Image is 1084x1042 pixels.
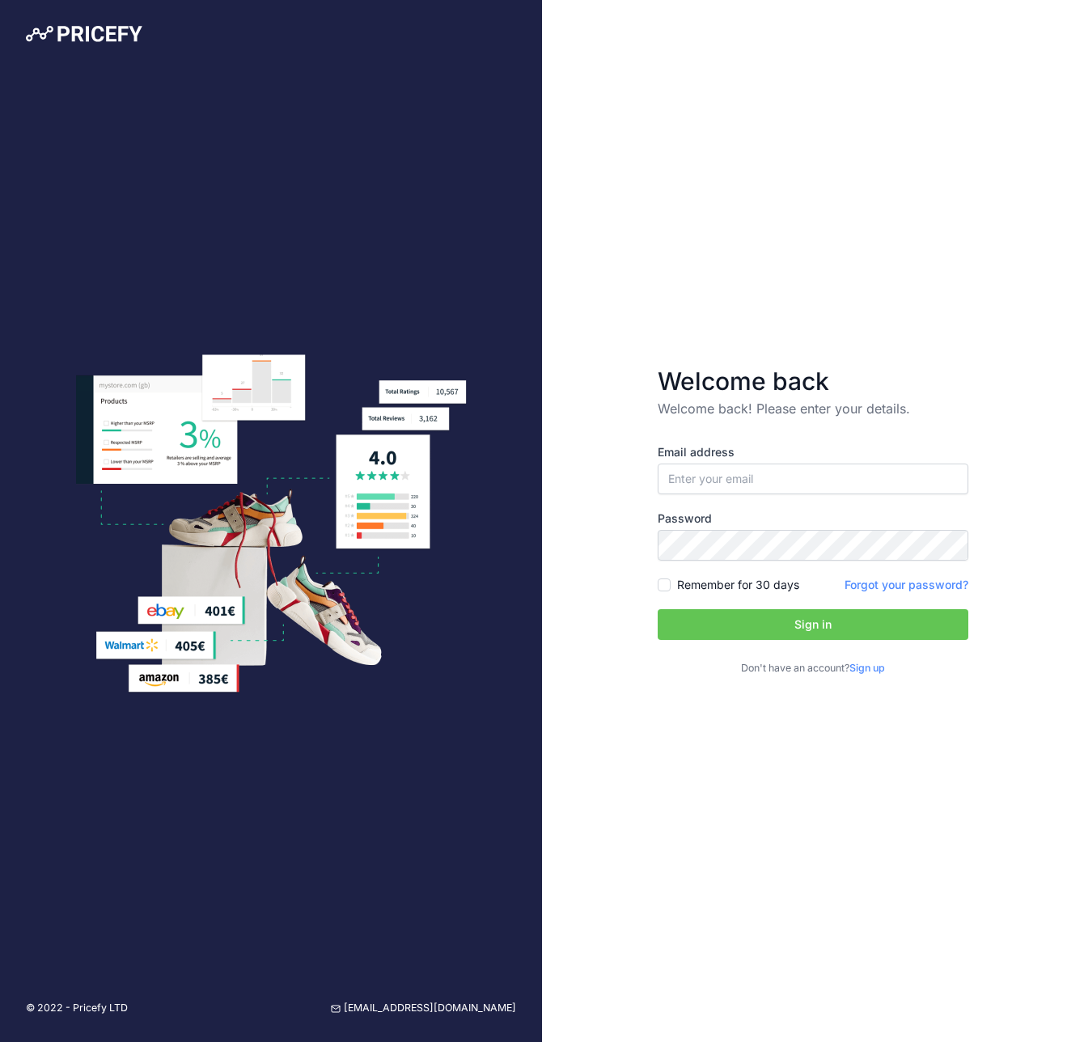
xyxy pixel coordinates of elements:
[849,662,885,674] a: Sign up
[658,510,968,527] label: Password
[677,577,799,593] label: Remember for 30 days
[658,366,968,396] h3: Welcome back
[845,578,968,591] a: Forgot your password?
[26,26,142,42] img: Pricefy
[658,661,968,676] p: Don't have an account?
[26,1001,128,1016] p: © 2022 - Pricefy LTD
[658,444,968,460] label: Email address
[658,464,968,494] input: Enter your email
[331,1001,516,1016] a: [EMAIL_ADDRESS][DOMAIN_NAME]
[658,399,968,418] p: Welcome back! Please enter your details.
[658,609,968,640] button: Sign in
